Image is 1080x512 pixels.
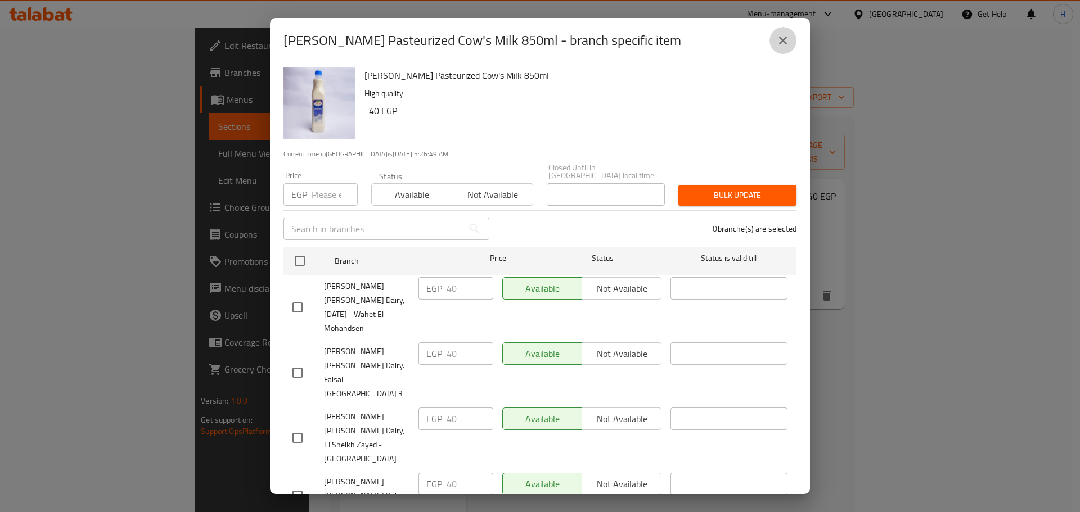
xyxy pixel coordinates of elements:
p: EGP [426,347,442,360]
img: Sarah Elbatta Pasteurized Cow's Milk 850ml [283,67,355,139]
span: Branch [335,254,452,268]
span: Status [544,251,661,265]
h6: [PERSON_NAME] Pasteurized Cow's Milk 850ml [364,67,787,83]
input: Please enter price [447,407,493,430]
button: Available [371,183,452,206]
button: Bulk update [678,185,796,206]
p: 0 branche(s) are selected [713,223,796,234]
span: Not available [457,187,528,203]
input: Please enter price [447,277,493,300]
p: High quality [364,87,787,101]
input: Please enter price [447,473,493,495]
p: EGP [426,412,442,425]
p: Current time in [GEOGRAPHIC_DATA] is [DATE] 5:26:49 AM [283,149,796,159]
input: Please enter price [312,183,358,206]
input: Search in branches [283,218,463,240]
span: Status is valid till [670,251,787,265]
h6: 40 EGP [369,103,787,119]
p: EGP [426,477,442,491]
button: Not available [452,183,533,206]
h2: [PERSON_NAME] Pasteurized Cow's Milk 850ml - branch specific item [283,31,681,49]
p: EGP [291,188,307,201]
button: close [769,27,796,54]
input: Please enter price [447,342,493,365]
span: Price [461,251,535,265]
span: [PERSON_NAME] [PERSON_NAME] Dairy, [DATE] - Wahet El Mohandsen [324,279,409,336]
p: EGP [426,282,442,295]
span: [PERSON_NAME] [PERSON_NAME] Dairy, El Sheikh Zayed - [GEOGRAPHIC_DATA] [324,410,409,466]
span: Available [376,187,448,203]
span: Bulk update [687,188,787,202]
span: [PERSON_NAME] [PERSON_NAME] Dairy. Faisal - [GEOGRAPHIC_DATA] 3 [324,345,409,401]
